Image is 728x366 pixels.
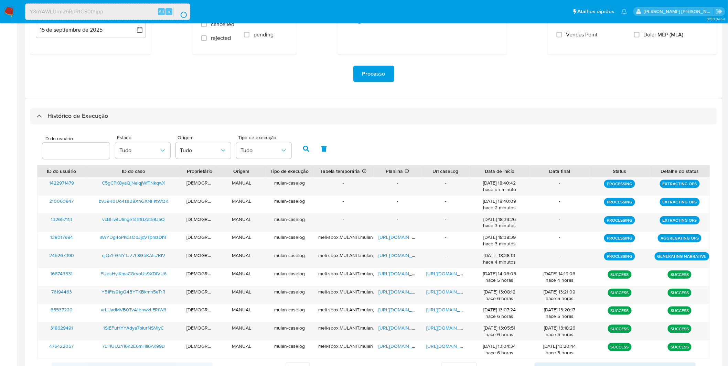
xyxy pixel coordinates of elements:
a: Notificações [621,9,627,14]
span: 3.159.0-rc-1 [707,16,725,22]
span: Alt [159,8,164,15]
button: search-icon [173,7,188,16]
a: Sair [716,8,723,15]
p: igor.silva@mercadolivre.com [644,8,714,15]
span: Atalhos rápidos [578,8,614,15]
input: Pesquise usuários ou casos... [25,7,190,16]
span: s [168,8,170,15]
